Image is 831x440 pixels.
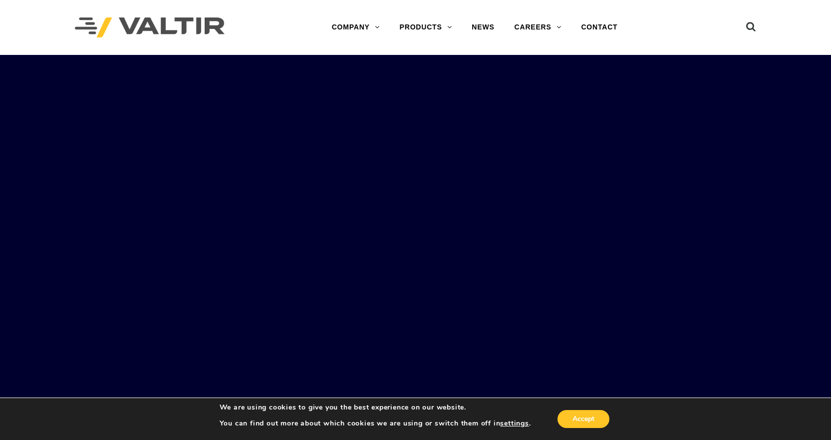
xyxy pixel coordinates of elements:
[505,17,571,37] a: CAREERS
[75,17,225,38] img: Valtir
[462,17,504,37] a: NEWS
[220,403,531,412] p: We are using cookies to give you the best experience on our website.
[500,419,529,428] button: settings
[557,410,609,428] button: Accept
[220,419,531,428] p: You can find out more about which cookies we are using or switch them off in .
[322,17,390,37] a: COMPANY
[390,17,462,37] a: PRODUCTS
[571,17,627,37] a: CONTACT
